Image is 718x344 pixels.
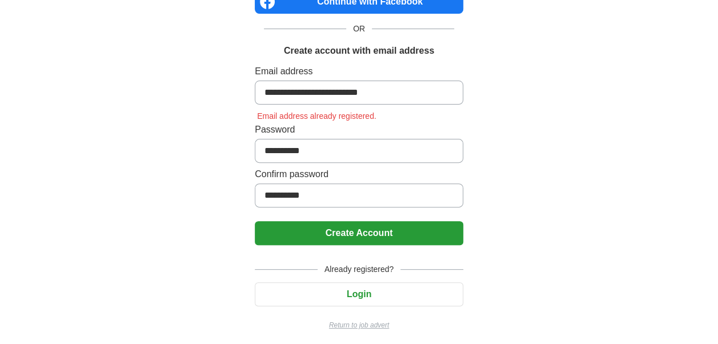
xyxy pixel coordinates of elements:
h1: Create account with email address [284,44,434,58]
label: Confirm password [255,167,463,181]
label: Email address [255,65,463,78]
button: Create Account [255,221,463,245]
span: Already registered? [318,263,400,275]
label: Password [255,123,463,137]
a: Return to job advert [255,320,463,330]
span: OR [346,23,372,35]
span: Email address already registered. [255,111,379,121]
button: Login [255,282,463,306]
a: Login [255,289,463,299]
